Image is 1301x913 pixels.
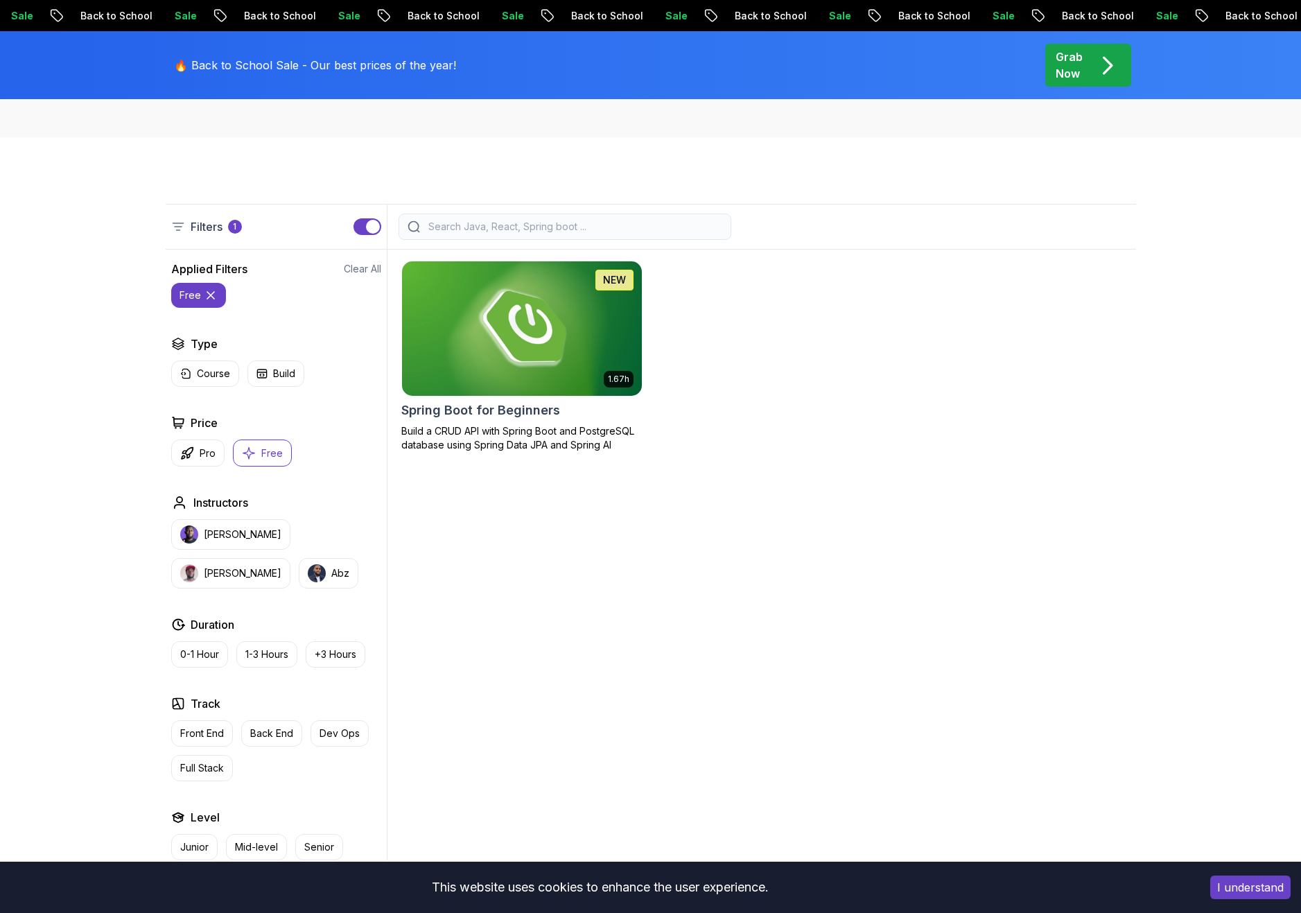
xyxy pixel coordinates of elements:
p: Abz [331,566,349,580]
button: 1-3 Hours [236,641,297,668]
h2: Spring Boot for Beginners [401,401,560,420]
p: Dev Ops [320,727,360,740]
p: NEW [603,273,626,287]
p: Filters [191,218,222,235]
p: Sale [814,9,858,23]
p: Grab Now [1056,49,1083,82]
p: Free [261,446,283,460]
h2: Instructors [193,494,248,511]
p: Build a CRUD API with Spring Boot and PostgreSQL database using Spring Data JPA and Spring AI [401,424,643,452]
button: instructor img[PERSON_NAME] [171,558,290,589]
p: Full Stack [180,761,224,775]
p: Sale [1141,9,1185,23]
h2: Price [191,415,218,431]
p: Back to School [1047,9,1141,23]
p: Back to School [392,9,487,23]
p: Front End [180,727,224,740]
button: Clear All [344,262,381,276]
p: Back to School [229,9,323,23]
p: 🔥 Back to School Sale - Our best prices of the year! [174,57,456,73]
button: Senior [295,834,343,860]
p: 1-3 Hours [245,647,288,661]
button: instructor img[PERSON_NAME] [171,519,290,550]
p: Sale [650,9,695,23]
button: Front End [171,720,233,747]
p: free [180,288,201,302]
h2: Applied Filters [171,261,247,277]
p: [PERSON_NAME] [204,528,281,541]
button: Build [247,360,304,387]
p: Sale [323,9,367,23]
button: instructor imgAbz [299,558,358,589]
p: Sale [977,9,1022,23]
button: Junior [171,834,218,860]
p: [PERSON_NAME] [204,566,281,580]
button: Full Stack [171,755,233,781]
p: Sale [487,9,531,23]
p: Build [273,367,295,381]
button: free [171,283,226,308]
p: 1.67h [608,374,629,385]
p: Back to School [719,9,814,23]
p: Back End [250,727,293,740]
h2: Type [191,336,218,352]
button: Course [171,360,239,387]
p: Back to School [65,9,159,23]
p: Junior [180,840,209,854]
p: Back to School [883,9,977,23]
input: Search Java, React, Spring boot ... [426,220,722,234]
button: Accept cookies [1210,876,1291,899]
p: Senior [304,840,334,854]
p: 1 [233,221,236,232]
button: Dev Ops [311,720,369,747]
h2: Duration [191,616,234,633]
h2: Track [191,695,220,712]
button: Back End [241,720,302,747]
button: Mid-level [226,834,287,860]
a: Spring Boot for Beginners card1.67hNEWSpring Boot for BeginnersBuild a CRUD API with Spring Boot ... [401,261,643,452]
img: Spring Boot for Beginners card [402,261,642,396]
button: Free [233,440,292,467]
p: Pro [200,446,216,460]
p: 0-1 Hour [180,647,219,661]
img: instructor img [180,564,198,582]
p: Course [197,367,230,381]
button: 0-1 Hour [171,641,228,668]
p: +3 Hours [315,647,356,661]
p: Mid-level [235,840,278,854]
img: instructor img [308,564,326,582]
img: instructor img [180,525,198,544]
h2: Level [191,809,220,826]
div: This website uses cookies to enhance the user experience. [10,872,1189,903]
p: Back to School [556,9,650,23]
button: Pro [171,440,225,467]
p: Sale [159,9,204,23]
button: +3 Hours [306,641,365,668]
